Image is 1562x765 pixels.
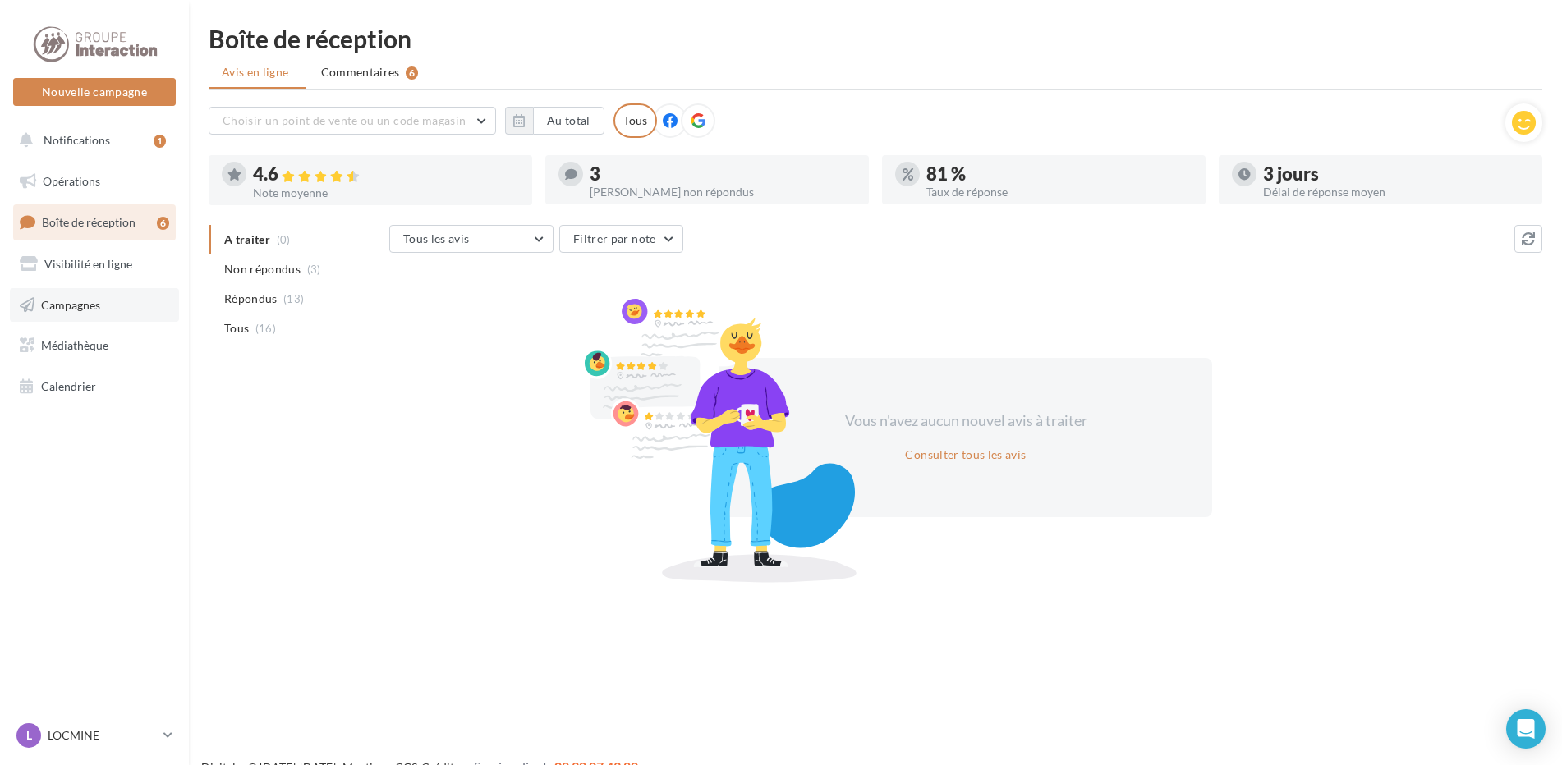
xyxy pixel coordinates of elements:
span: (13) [283,292,304,305]
button: Au total [505,107,604,135]
div: Délai de réponse moyen [1263,186,1529,198]
span: Choisir un point de vente ou un code magasin [223,113,466,127]
div: Note moyenne [253,187,519,199]
span: Commentaires [321,64,400,80]
span: Médiathèque [41,338,108,352]
button: Choisir un point de vente ou un code magasin [209,107,496,135]
div: Boîte de réception [209,26,1542,51]
span: Tous [224,320,249,337]
a: Boîte de réception6 [10,204,179,240]
div: Tous [613,103,657,138]
div: 3 [590,165,856,183]
span: Tous les avis [403,231,470,245]
div: 4.6 [253,165,519,184]
button: Notifications 1 [10,123,172,158]
span: Répondus [224,291,278,307]
div: Taux de réponse [926,186,1192,198]
button: Au total [533,107,604,135]
span: Calendrier [41,379,96,393]
div: 3 jours [1263,165,1529,183]
a: Calendrier [10,369,179,404]
span: L [26,727,32,744]
a: L LOCMINE [13,720,176,751]
span: Opérations [43,174,100,188]
span: Campagnes [41,297,100,311]
span: (16) [255,322,276,335]
div: 6 [406,66,418,80]
button: Nouvelle campagne [13,78,176,106]
span: (3) [307,263,321,276]
button: Tous les avis [389,225,554,253]
a: Visibilité en ligne [10,247,179,282]
a: Médiathèque [10,328,179,363]
span: Notifications [44,133,110,147]
button: Filtrer par note [559,225,683,253]
a: Campagnes [10,288,179,323]
p: LOCMINE [48,727,157,744]
div: Vous n'avez aucun nouvel avis à traiter [825,410,1107,432]
span: Visibilité en ligne [44,257,132,271]
span: Boîte de réception [42,215,136,229]
button: Consulter tous les avis [898,445,1032,465]
a: Opérations [10,164,179,199]
div: [PERSON_NAME] non répondus [590,186,856,198]
div: Open Intercom Messenger [1506,709,1546,749]
div: 81 % [926,165,1192,183]
div: 1 [154,135,166,148]
span: Non répondus [224,261,301,277]
div: 6 [157,217,169,230]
